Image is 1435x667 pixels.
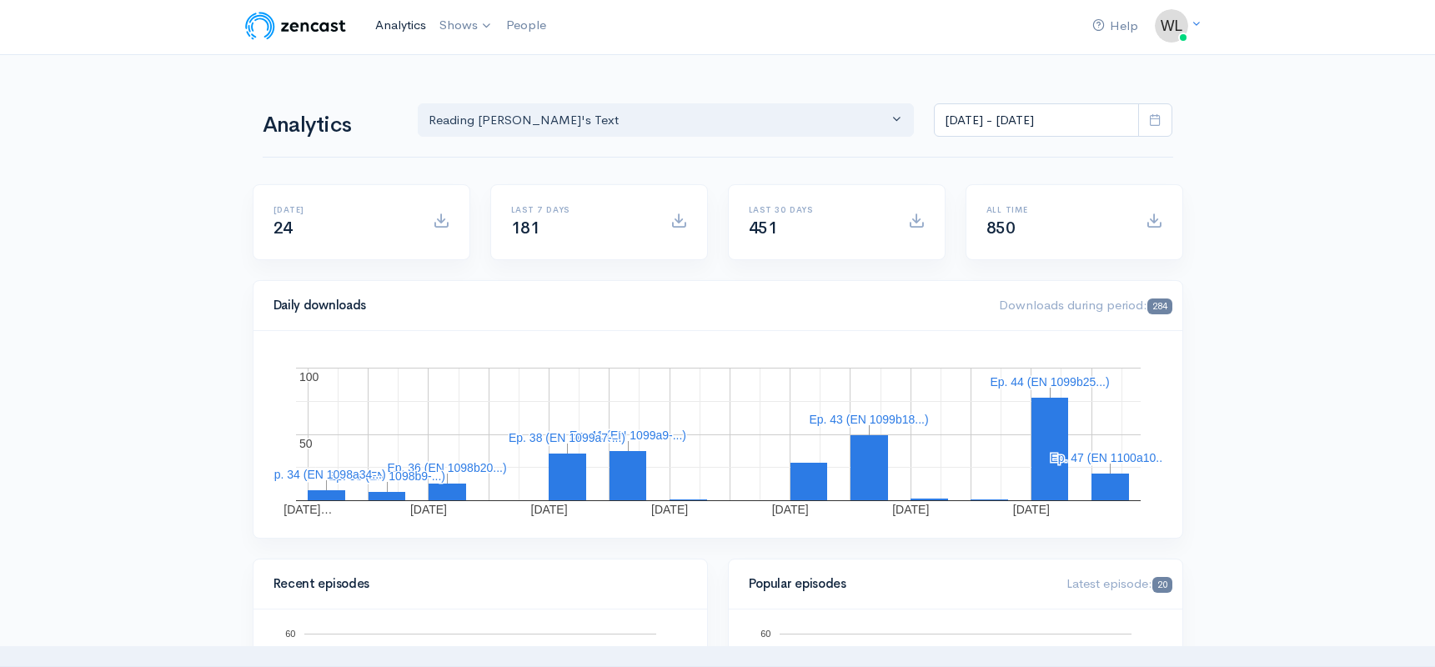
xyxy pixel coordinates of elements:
[1050,451,1169,464] text: Ep. 47 (EN 1100a10...)
[283,503,332,516] text: [DATE]…
[892,503,929,516] text: [DATE]
[273,218,293,238] span: 24
[511,205,650,214] h6: Last 7 days
[328,469,444,483] text: Ep. 35 (EN 1098b9-...)
[273,351,1162,518] svg: A chart.
[409,503,446,516] text: [DATE]
[1066,575,1172,591] span: Latest episode:
[809,413,928,426] text: Ep. 43 (EN 1099b18...)
[508,431,625,444] text: Ep. 38 (EN 1099a7-...)
[1012,503,1049,516] text: [DATE]
[749,205,888,214] h6: Last 30 days
[273,298,980,313] h4: Daily downloads
[749,218,778,238] span: 451
[1147,298,1172,314] span: 284
[263,113,398,138] h1: Analytics
[499,8,553,43] a: People
[986,218,1016,238] span: 850
[243,9,349,43] img: ZenCast Logo
[569,429,685,442] text: Ep. 41 (EN 1099a9-...)
[418,103,915,138] button: Reading Aristotle's Text
[530,503,567,516] text: [DATE]
[651,503,688,516] text: [DATE]
[999,297,1172,313] span: Downloads during period:
[387,461,506,474] text: Ep. 36 (EN 1098b20...)
[433,8,499,44] a: Shows
[760,629,770,639] text: 60
[986,205,1126,214] h6: All time
[990,375,1109,389] text: Ep. 44 (EN 1099b25...)
[511,218,540,238] span: 181
[1086,8,1145,44] a: Help
[1152,577,1172,593] span: 20
[429,111,889,130] div: Reading [PERSON_NAME]'s Text
[1155,9,1188,43] img: ...
[299,370,319,384] text: 100
[369,8,433,43] a: Analytics
[771,503,808,516] text: [DATE]
[934,103,1139,138] input: analytics date range selector
[285,629,295,639] text: 60
[273,205,413,214] h6: [DATE]
[273,577,677,591] h4: Recent episodes
[749,577,1047,591] h4: Popular episodes
[266,468,385,481] text: Ep. 34 (EN 1098a34...)
[299,437,313,450] text: 50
